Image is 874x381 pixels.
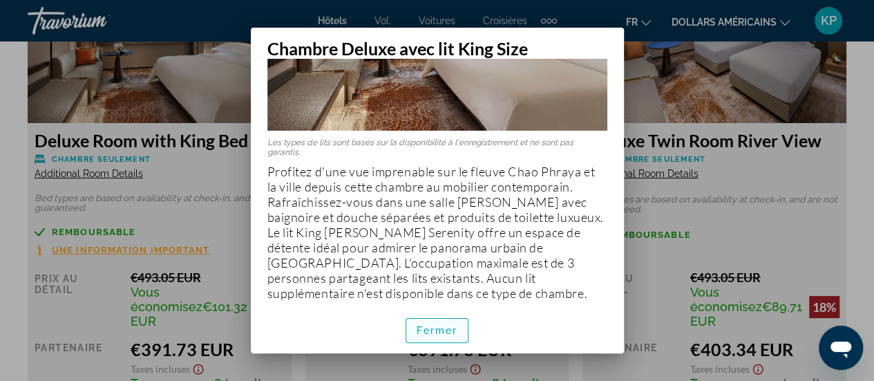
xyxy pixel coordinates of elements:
[267,164,604,301] font: Profitez d'une vue imprenable sur le fleuve Chao Phraya et la ville depuis cette chambre au mobil...
[819,326,863,370] iframe: Bouton de lancement de la fenêtre de messagerie
[406,318,469,343] button: Fermer
[267,38,528,59] font: Chambre Deluxe avec lit King Size
[417,325,458,336] font: Fermer
[267,138,573,157] font: Les types de lits sont basés sur la disponibilité à l'enregistrement et ne sont pas garantis.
